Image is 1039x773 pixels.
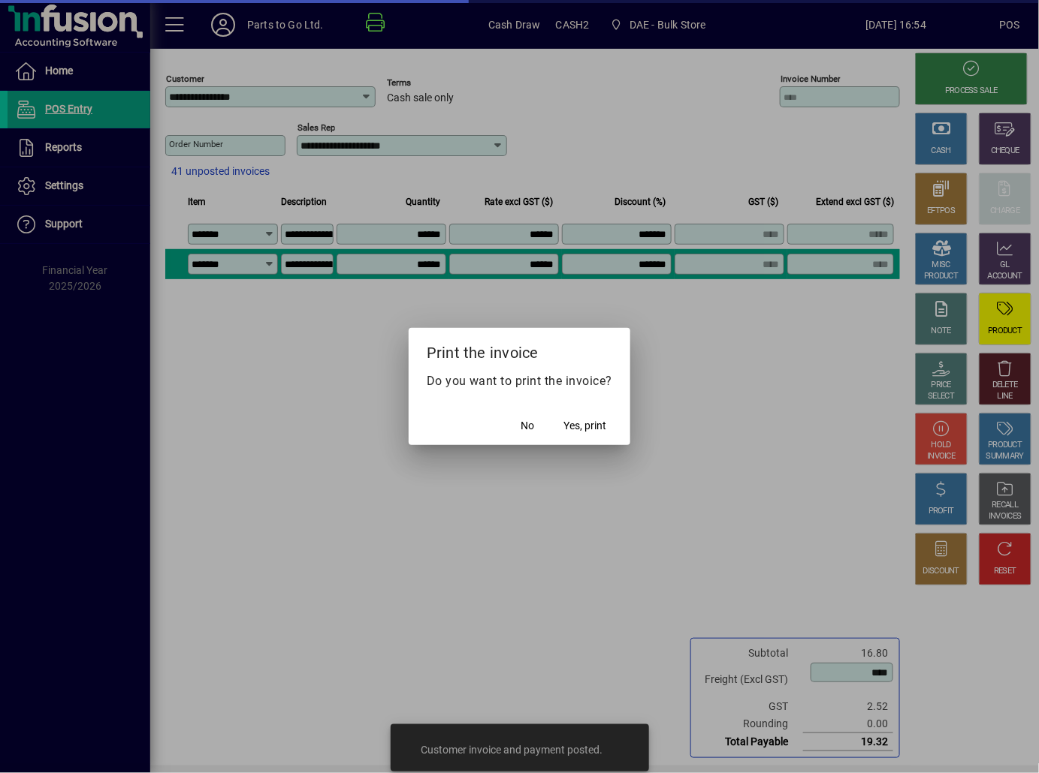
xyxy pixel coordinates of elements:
button: No [503,412,551,439]
span: Yes, print [563,418,606,434]
p: Do you want to print the invoice? [427,372,613,390]
h2: Print the invoice [409,328,631,371]
button: Yes, print [557,412,612,439]
span: No [521,418,534,434]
